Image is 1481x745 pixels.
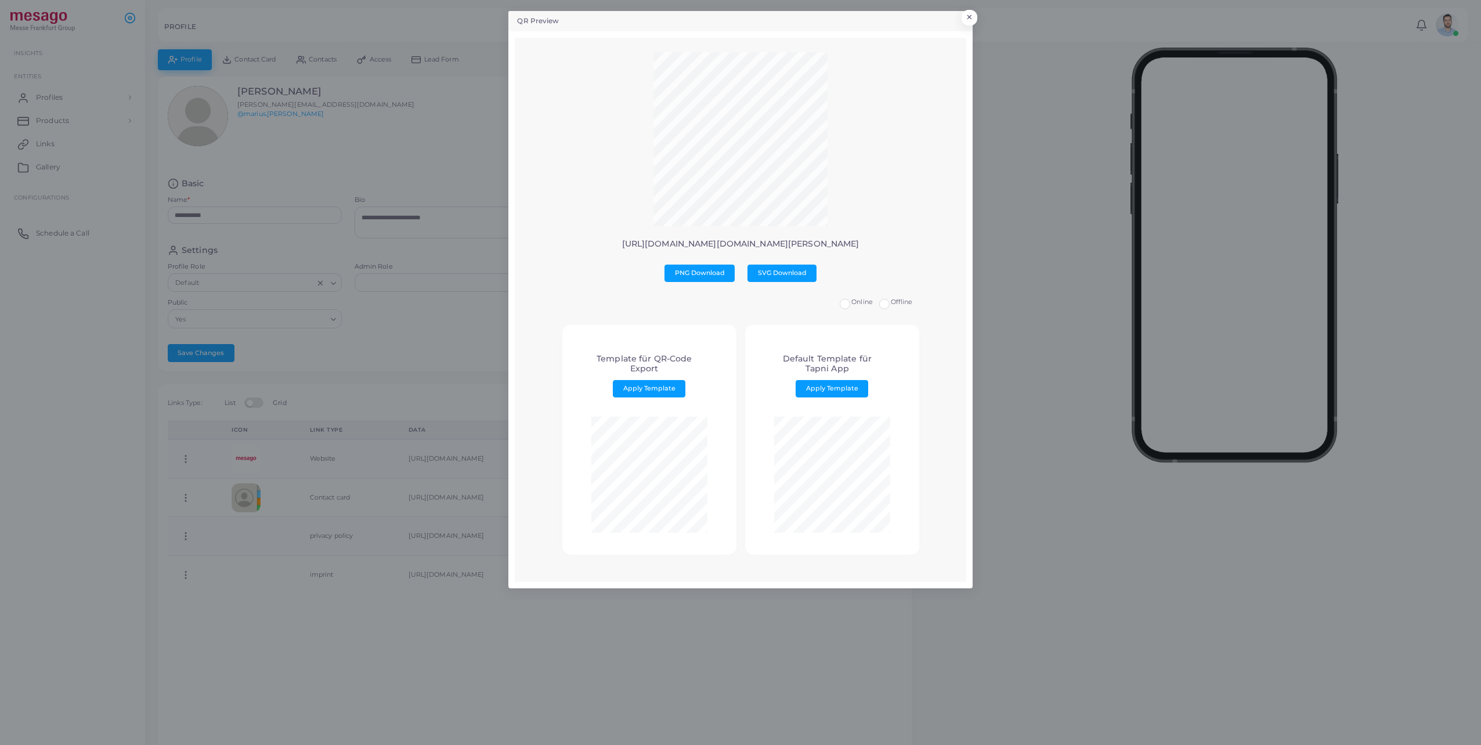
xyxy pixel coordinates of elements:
[774,354,881,374] h4: Default Template für Tapni App
[851,298,873,306] span: Online
[891,298,913,306] span: Offline
[591,354,698,374] h4: Template für QR-Code Export
[675,269,725,277] span: PNG Download
[806,384,858,392] span: Apply Template
[523,239,957,249] p: [URL][DOMAIN_NAME][DOMAIN_NAME][PERSON_NAME]
[517,16,559,26] h5: QR Preview
[758,269,807,277] span: SVG Download
[962,10,977,25] button: Close
[796,380,868,397] button: Apply Template
[613,380,685,397] button: Apply Template
[623,384,676,392] span: Apply Template
[747,265,817,282] button: SVG Download
[664,265,735,282] button: PNG Download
